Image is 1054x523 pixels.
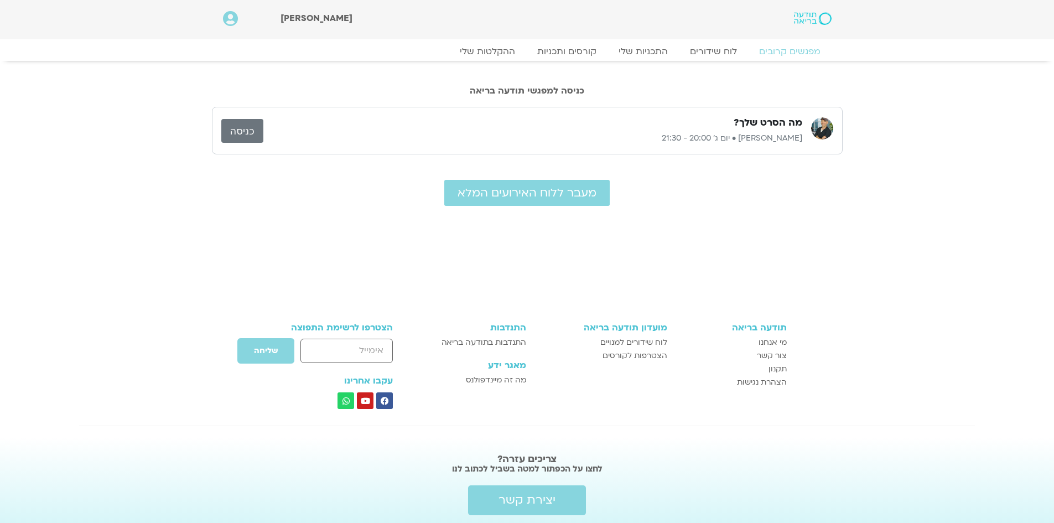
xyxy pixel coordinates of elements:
a: מי אנחנו [678,336,787,349]
nav: Menu [223,46,832,57]
a: תקנון [678,363,787,376]
h3: תודעה בריאה [678,323,787,333]
h3: מה הסרט שלך? [734,116,802,130]
a: צור קשר [678,349,787,363]
a: התכניות שלי [608,46,679,57]
h2: כניסה למפגשי תודעה בריאה [212,86,843,96]
a: קורסים ותכניות [526,46,608,57]
h3: עקבו אחרינו [268,376,393,386]
img: ג'יוואן ארי בוסתן [811,117,833,139]
h3: מועדון תודעה בריאה [537,323,667,333]
span: [PERSON_NAME] [281,12,352,24]
p: [PERSON_NAME] • יום ג׳ 20:00 - 21:30 [263,132,802,145]
span: מי אנחנו [759,336,787,349]
a: מפגשים קרובים [748,46,832,57]
a: הצטרפות לקורסים [537,349,667,363]
span: שליחה [254,346,278,355]
span: מה זה מיינדפולנס [466,374,526,387]
span: הצטרפות לקורסים [603,349,667,363]
span: לוח שידורים למנויים [600,336,667,349]
a: לוח שידורים [679,46,748,57]
span: יצירת קשר [499,494,555,507]
span: התנדבות בתודעה בריאה [442,336,526,349]
input: אימייל [300,339,393,363]
a: לוח שידורים למנויים [537,336,667,349]
span: צור קשר [757,349,787,363]
h3: הצטרפו לרשימת התפוצה [268,323,393,333]
a: יצירת קשר [468,485,586,515]
h3: מאגר ידע [423,360,526,370]
button: שליחה [237,338,295,364]
a: הצהרת נגישות [678,376,787,389]
a: ההקלטות שלי [449,46,526,57]
h3: התנדבות [423,323,526,333]
span: תקנון [769,363,787,376]
span: מעבר ללוח האירועים המלא [458,187,596,199]
a: מעבר ללוח האירועים המלא [444,180,610,206]
a: כניסה [221,119,263,143]
span: הצהרת נגישות [737,376,787,389]
h2: לחצו על הכפתור למטה בשביל לכתוב לנו [239,463,815,474]
a: מה זה מיינדפולנס [423,374,526,387]
a: התנדבות בתודעה בריאה [423,336,526,349]
form: טופס חדש [268,338,393,370]
h2: צריכים עזרה? [239,454,815,465]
